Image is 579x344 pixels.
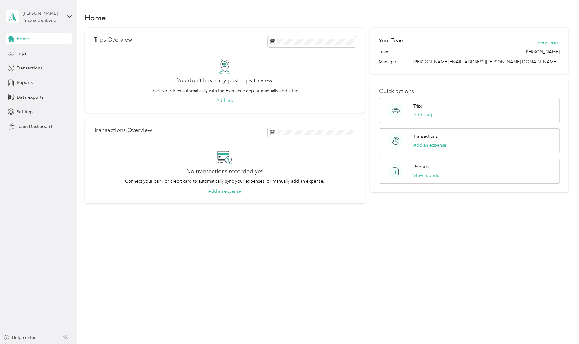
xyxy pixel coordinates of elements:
[125,178,324,185] p: Connect your bank or credit card to automatically sync your expenses, or manually add an expense.
[379,88,560,95] p: Quick actions
[413,164,429,170] p: Reports
[525,48,560,55] span: [PERSON_NAME]
[17,50,26,57] span: Trips
[17,123,52,130] span: Team Dashboard
[151,87,299,94] p: Track your trips automatically with the Everlance app or manually add a trip
[413,59,557,64] span: [PERSON_NAME][EMAIL_ADDRESS][PERSON_NAME][DOMAIN_NAME]
[17,36,29,42] span: Home
[379,48,389,55] span: Team
[17,108,33,115] span: Settings
[379,58,396,65] span: Manager
[17,79,33,86] span: Reports
[379,36,405,44] h2: Your Team
[23,19,56,23] div: Personal dashboard
[17,94,43,101] span: Data exports
[186,168,263,175] h2: No transactions recorded yet
[413,112,434,118] button: Add a trip
[538,39,560,46] button: View Team
[94,127,152,134] p: Transactions Overview
[85,14,106,21] h1: Home
[413,172,439,179] button: View reports
[3,334,36,341] button: Help center
[544,309,579,344] iframe: Everlance-gr Chat Button Frame
[17,65,42,71] span: Transactions
[413,133,438,140] p: Transactions
[23,10,62,17] div: [PERSON_NAME]
[413,103,423,109] p: Trips
[94,36,132,43] p: Trips Overview
[216,97,233,104] button: Add trip
[177,77,272,84] h2: You don’t have any past trips to view
[208,188,241,195] button: Add an expense
[413,142,446,148] button: Add an expense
